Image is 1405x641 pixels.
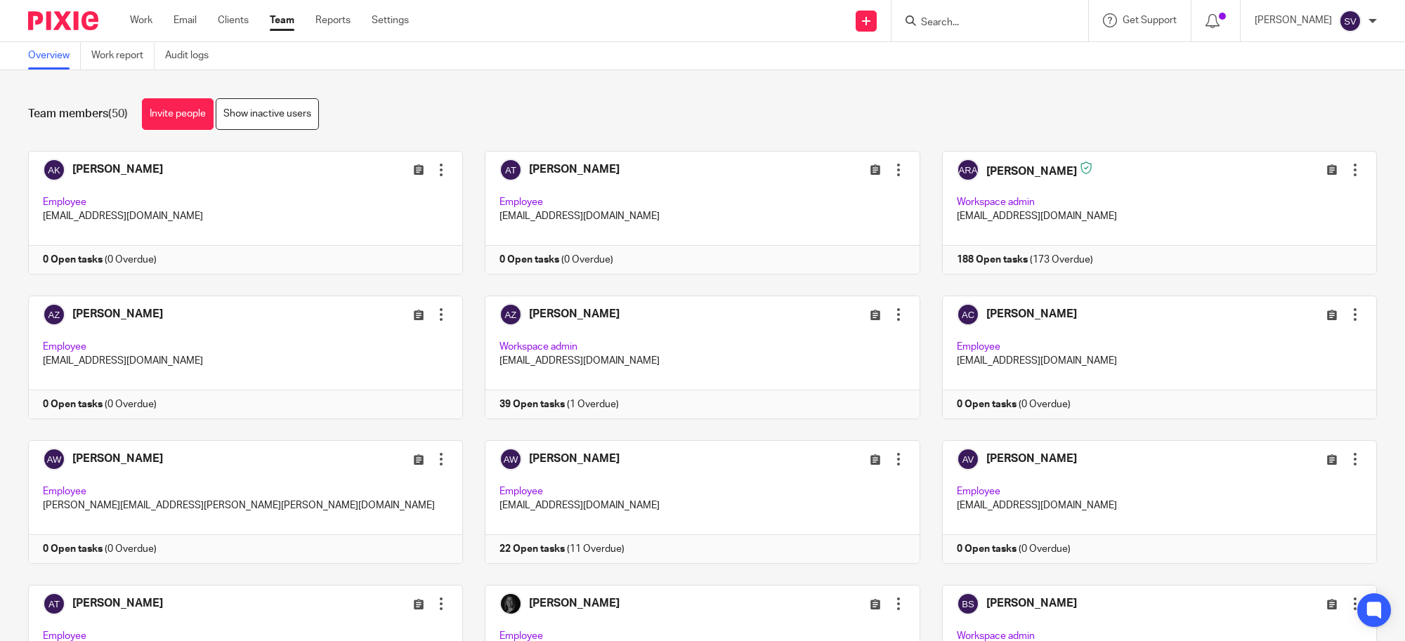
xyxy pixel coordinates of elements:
[108,108,128,119] span: (50)
[1123,15,1177,25] span: Get Support
[315,13,351,27] a: Reports
[174,13,197,27] a: Email
[28,107,128,121] h1: Team members
[28,42,81,70] a: Overview
[28,11,98,30] img: Pixie
[165,42,219,70] a: Audit logs
[216,98,319,130] a: Show inactive users
[1339,10,1361,32] img: svg%3E
[142,98,214,130] a: Invite people
[1255,13,1332,27] p: [PERSON_NAME]
[218,13,249,27] a: Clients
[920,17,1046,29] input: Search
[91,42,155,70] a: Work report
[372,13,409,27] a: Settings
[270,13,294,27] a: Team
[130,13,152,27] a: Work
